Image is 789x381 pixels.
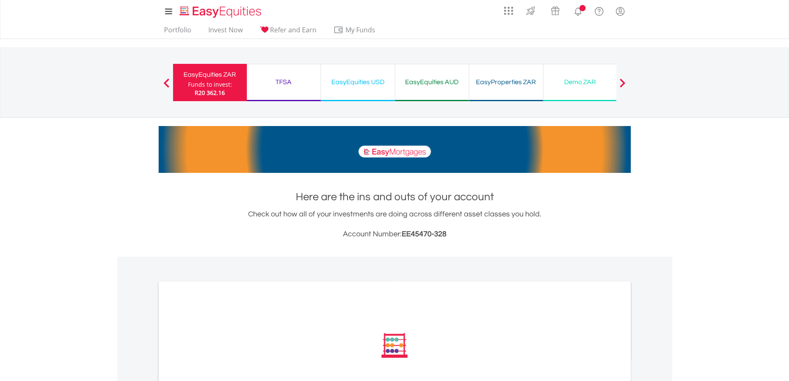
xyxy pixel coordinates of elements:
a: Portfolio [161,26,195,39]
img: vouchers-v2.svg [548,4,562,17]
button: Next [614,83,631,91]
span: My Funds [333,24,388,35]
a: Invest Now [205,26,246,39]
span: R20 362.16 [195,89,225,97]
div: EasyEquities AUD [400,76,464,88]
a: AppsGrid [499,2,519,15]
h1: Here are the ins and outs of your account [159,189,631,204]
div: TFSA [252,76,316,88]
a: Vouchers [543,2,567,17]
a: FAQ's and Support [589,2,610,19]
button: Previous [158,83,175,91]
div: EasyProperties ZAR [474,76,538,88]
a: Home page [176,2,265,19]
h3: Account Number: [159,228,631,240]
div: Demo ZAR [548,76,612,88]
a: My Profile [610,2,631,20]
div: Funds to invest: [188,80,232,89]
img: thrive-v2.svg [524,4,538,17]
img: EasyEquities_Logo.png [178,5,265,19]
span: Refer and Earn [270,25,316,34]
a: Notifications [567,2,589,19]
div: EasyEquities ZAR [178,69,242,80]
div: Check out how all of your investments are doing across different asset classes you hold. [159,209,631,240]
img: grid-menu-icon.svg [504,6,513,15]
span: EE45470-328 [402,230,446,238]
a: Refer and Earn [256,26,320,39]
img: EasyMortage Promotion Banner [159,126,631,173]
div: EasyEquities USD [326,76,390,88]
